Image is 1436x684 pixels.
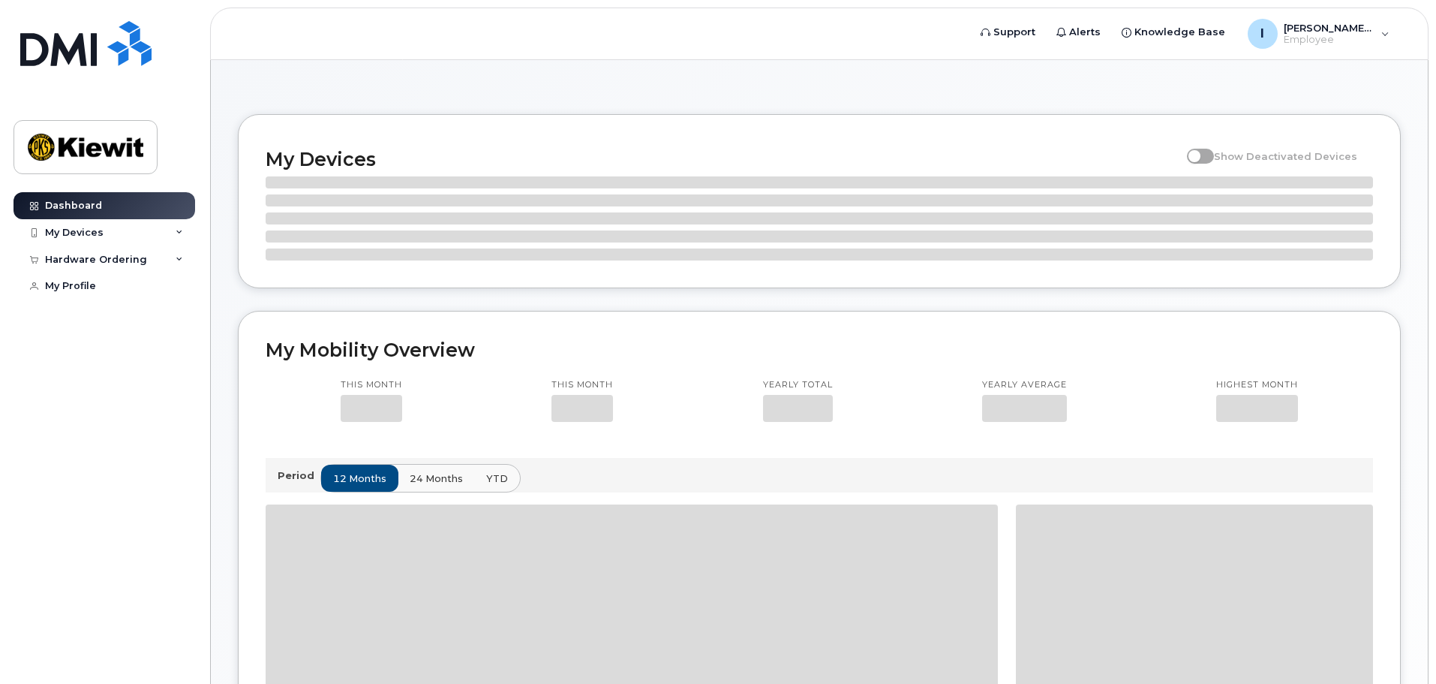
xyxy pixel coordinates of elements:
p: Highest month [1216,379,1298,391]
h2: My Devices [266,148,1179,170]
h2: My Mobility Overview [266,339,1373,361]
span: Show Deactivated Devices [1214,150,1357,162]
p: This month [551,379,613,391]
span: 24 months [410,472,463,486]
p: Yearly average [982,379,1067,391]
p: Period [278,469,320,483]
p: This month [341,379,402,391]
input: Show Deactivated Devices [1187,142,1199,154]
p: Yearly total [763,379,833,391]
span: YTD [486,472,508,486]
